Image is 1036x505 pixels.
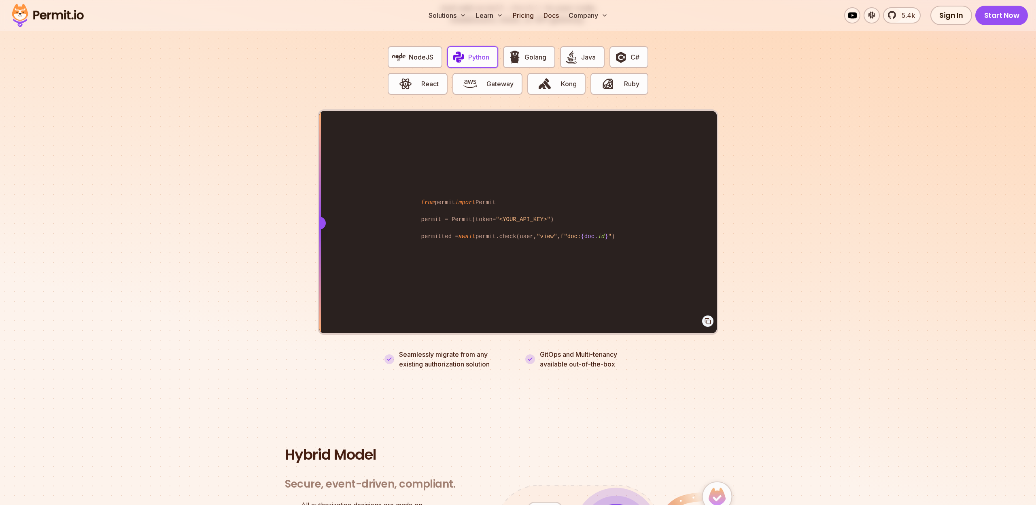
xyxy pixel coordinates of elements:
p: GitOps and Multi-tenancy available out-of-the-box [540,349,617,369]
img: Gateway [463,77,477,91]
span: Golang [524,52,546,62]
img: Permit logo [8,2,87,29]
span: "view" [537,233,557,240]
button: Solutions [425,7,469,23]
img: NodeJS [392,50,406,64]
span: Ruby [624,79,639,89]
span: Java [581,52,596,62]
a: Sign In [930,6,972,25]
a: Pricing [510,7,537,23]
img: React [399,77,412,91]
span: from [421,199,435,206]
span: C# [631,52,639,62]
a: 5.4k [883,7,921,23]
span: Kong [561,79,577,89]
button: Company [565,7,611,23]
img: Kong [538,77,552,91]
img: Python [452,50,465,64]
img: Ruby [601,77,615,91]
img: Java [565,50,578,64]
a: Docs [540,7,562,23]
span: {doc. } [581,233,608,240]
img: Golang [508,50,522,64]
p: Seamlessly migrate from any existing authorization solution [399,349,511,369]
span: f"doc: " [560,233,611,240]
button: Learn [473,7,506,23]
h3: Secure, event-driven, compliant. [285,477,455,491]
span: await [459,233,476,240]
a: Start Now [975,6,1028,25]
span: import [455,199,476,206]
span: 5.4k [897,11,915,20]
span: React [421,79,439,89]
code: permit Permit permit = Permit(token= ) permitted = permit.check(user, , ) [416,192,621,247]
img: C# [614,50,628,64]
span: Gateway [486,79,514,89]
span: "<YOUR_API_KEY>" [496,216,550,223]
span: id [598,233,605,240]
span: Python [468,52,489,62]
span: NodeJS [409,52,433,62]
h2: Hybrid Model [285,447,751,463]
